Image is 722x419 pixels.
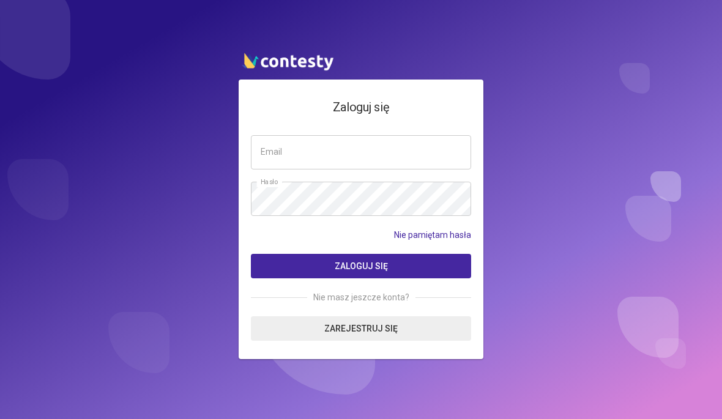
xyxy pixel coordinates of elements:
[251,254,471,278] button: Zaloguj się
[251,98,471,117] h4: Zaloguj się
[335,261,388,271] span: Zaloguj się
[307,291,415,304] span: Nie masz jeszcze konta?
[239,48,337,73] img: contesty logo
[251,316,471,341] a: Zarejestruj się
[394,228,471,242] a: Nie pamiętam hasła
